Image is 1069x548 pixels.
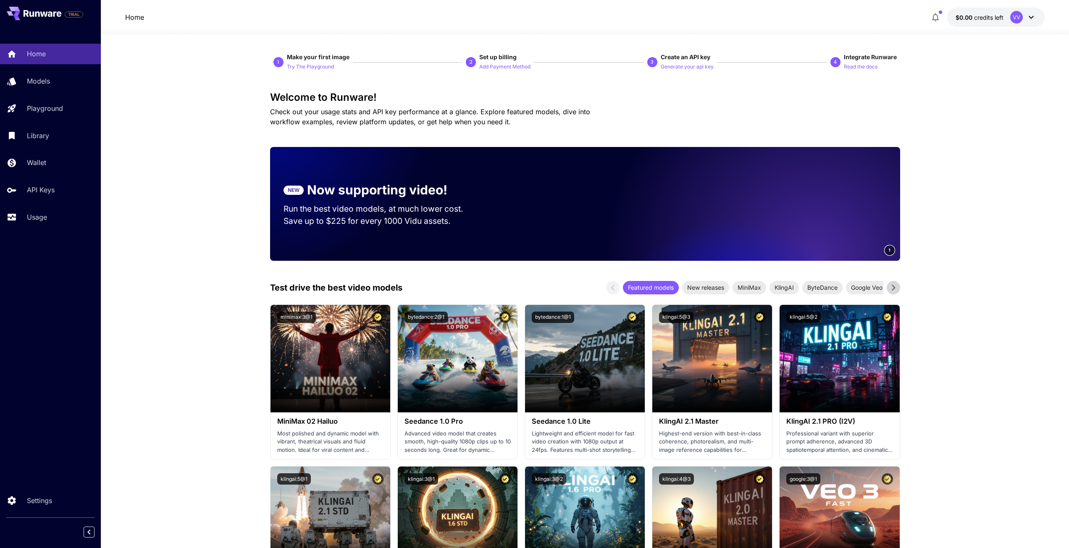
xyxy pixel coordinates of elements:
p: Now supporting video! [307,181,447,199]
a: Home [125,12,144,22]
p: Professional variant with superior prompt adherence, advanced 3D spatiotemporal attention, and ci... [786,430,893,454]
p: Add Payment Method [479,63,531,71]
p: Advanced video model that creates smooth, high-quality 1080p clips up to 10 seconds long. Great f... [404,430,511,454]
p: Most polished and dynamic model with vibrant, theatrical visuals and fluid motion. Ideal for vira... [277,430,383,454]
img: alt [398,305,517,412]
div: ByteDance [802,281,843,294]
img: alt [271,305,390,412]
h3: KlingAI 2.1 Master [659,417,765,425]
button: Certified Model – Vetted for best performance and includes a commercial license. [372,473,383,485]
button: Add Payment Method [479,61,531,71]
button: bytedance:2@1 [404,312,448,323]
p: 3 [651,58,654,66]
p: Save up to $225 for every 1000 Vidu assets. [284,215,479,227]
p: API Keys [27,185,55,195]
span: Integrate Runware [844,53,897,60]
button: klingai:5@3 [659,312,693,323]
p: Wallet [27,157,46,168]
nav: breadcrumb [125,12,144,22]
p: 1 [277,58,280,66]
p: Generate your api key [661,63,714,71]
div: Featured models [623,281,679,294]
span: Create an API key [661,53,710,60]
span: $0.00 [956,14,974,21]
img: alt [780,305,899,412]
button: Generate your api key [661,61,714,71]
p: Models [27,76,50,86]
p: Highest-end version with best-in-class coherence, photorealism, and multi-image reference capabil... [659,430,765,454]
button: minimax:3@1 [277,312,316,323]
div: New releases [682,281,729,294]
p: Lightweight and efficient model for fast video creation with 1080p output at 24fps. Features mult... [532,430,638,454]
span: Add your payment card to enable full platform functionality. [65,9,83,19]
button: klingai:5@1 [277,473,311,485]
button: Certified Model – Vetted for best performance and includes a commercial license. [882,473,893,485]
p: Test drive the best video models [270,281,402,294]
span: MiniMax [733,283,766,292]
div: $0.00 [956,13,1003,22]
h3: KlingAI 2.1 PRO (I2V) [786,417,893,425]
h3: Seedance 1.0 Lite [532,417,638,425]
button: Certified Model – Vetted for best performance and includes a commercial license. [882,312,893,323]
span: Featured models [623,283,679,292]
h3: MiniMax 02 Hailuo [277,417,383,425]
span: Google Veo [846,283,888,292]
img: alt [652,305,772,412]
button: Certified Model – Vetted for best performance and includes a commercial license. [627,312,638,323]
p: Settings [27,496,52,506]
button: klingai:4@3 [659,473,694,485]
button: Collapse sidebar [84,527,95,538]
img: alt [525,305,645,412]
p: 4 [834,58,837,66]
p: Usage [27,212,47,222]
p: Home [27,49,46,59]
button: klingai:5@2 [786,312,821,323]
span: Make your first image [287,53,349,60]
span: Check out your usage stats and API key performance at a glance. Explore featured models, dive int... [270,108,590,126]
div: MiniMax [733,281,766,294]
button: Try The Playground [287,61,334,71]
span: credits left [974,14,1003,21]
div: Collapse sidebar [90,524,101,540]
p: Read the docs [844,63,877,71]
button: Read the docs [844,61,877,71]
button: Certified Model – Vetted for best performance and includes a commercial license. [754,312,765,323]
p: Library [27,131,49,141]
span: New releases [682,283,729,292]
button: Certified Model – Vetted for best performance and includes a commercial license. [499,473,511,485]
button: Certified Model – Vetted for best performance and includes a commercial license. [499,312,511,323]
p: NEW [288,186,299,194]
p: 2 [470,58,473,66]
span: ByteDance [802,283,843,292]
h3: Welcome to Runware! [270,92,900,103]
div: VV [1010,11,1023,24]
span: 1 [888,247,891,253]
button: google:3@1 [786,473,820,485]
button: Certified Model – Vetted for best performance and includes a commercial license. [627,473,638,485]
button: $0.00VV [947,8,1045,27]
p: Run the best video models, at much lower cost. [284,203,479,215]
div: Google Veo [846,281,888,294]
button: Certified Model – Vetted for best performance and includes a commercial license. [754,473,765,485]
p: Try The Playground [287,63,334,71]
p: Playground [27,103,63,113]
span: KlingAI [770,283,799,292]
button: Certified Model – Vetted for best performance and includes a commercial license. [372,312,383,323]
button: bytedance:1@1 [532,312,574,323]
button: klingai:3@1 [404,473,438,485]
h3: Seedance 1.0 Pro [404,417,511,425]
span: Set up billing [479,53,517,60]
span: TRIAL [65,11,83,18]
div: KlingAI [770,281,799,294]
button: klingai:3@2 [532,473,566,485]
